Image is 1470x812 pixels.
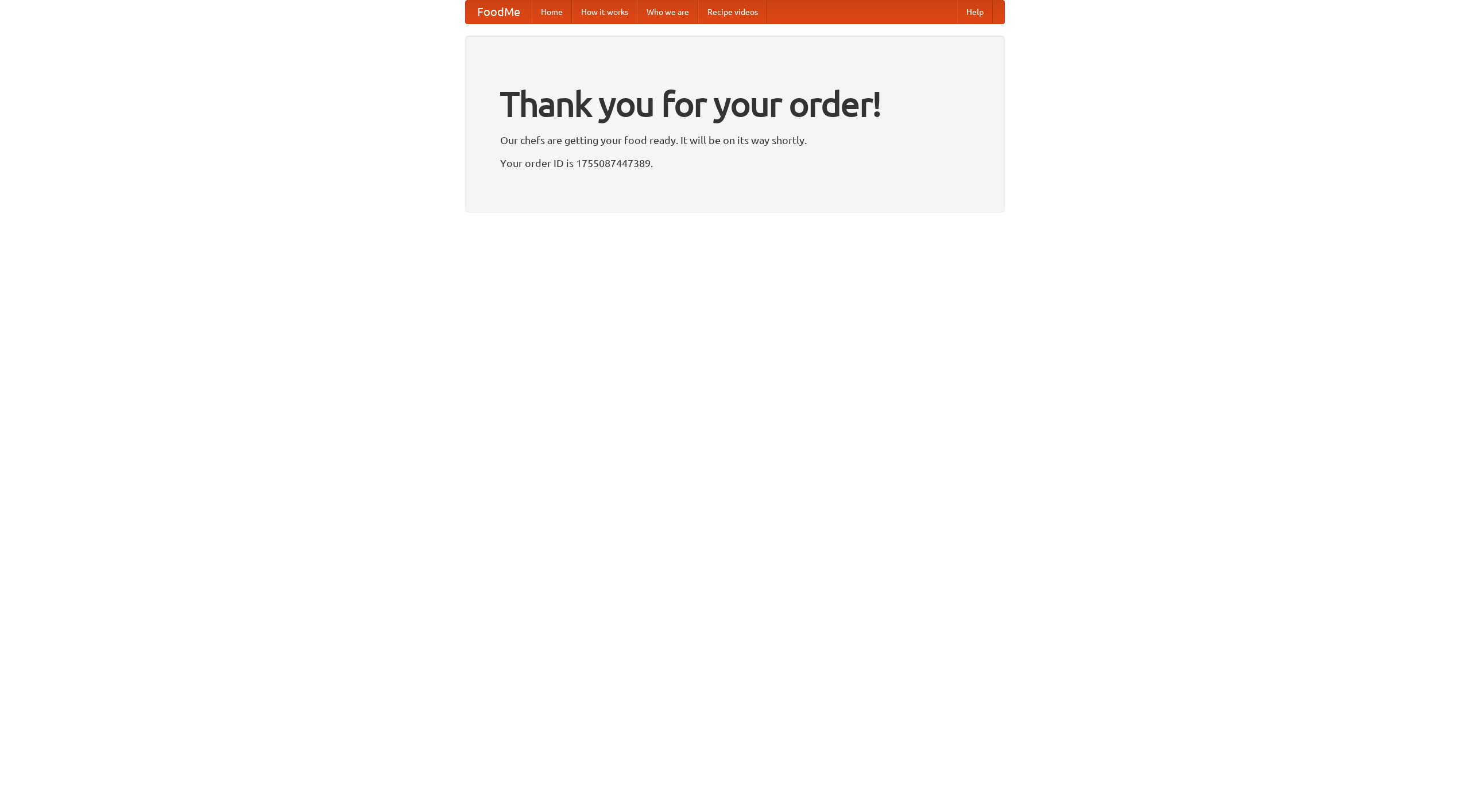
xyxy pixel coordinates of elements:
h1: Thank you for your order! [500,76,970,131]
p: Our chefs are getting your food ready. It will be on its way shortly. [500,131,970,149]
a: Home [532,1,572,24]
a: How it works [572,1,637,24]
a: Help [957,1,993,24]
a: Recipe videos [698,1,767,24]
p: Your order ID is 1755087447389. [500,154,970,172]
a: Who we are [637,1,698,24]
a: FoodMe [466,1,532,24]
